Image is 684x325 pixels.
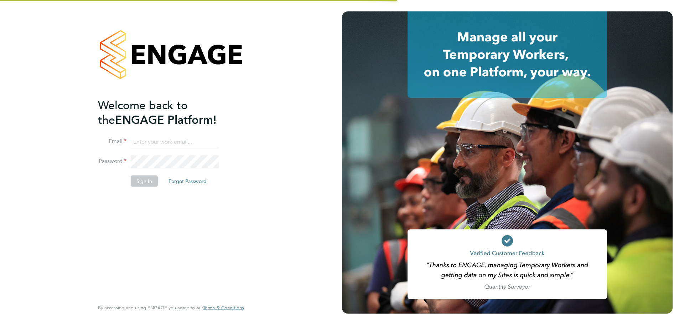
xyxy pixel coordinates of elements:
span: Welcome back to the [98,98,188,127]
input: Enter your work email... [131,136,219,148]
span: Terms & Conditions [203,305,244,311]
span: By accessing and using ENGAGE you agree to our [98,305,244,311]
h2: ENGAGE Platform! [98,98,237,127]
button: Forgot Password [163,176,212,187]
button: Sign In [131,176,158,187]
label: Password [98,158,126,165]
label: Email [98,138,126,145]
a: Terms & Conditions [203,305,244,311]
